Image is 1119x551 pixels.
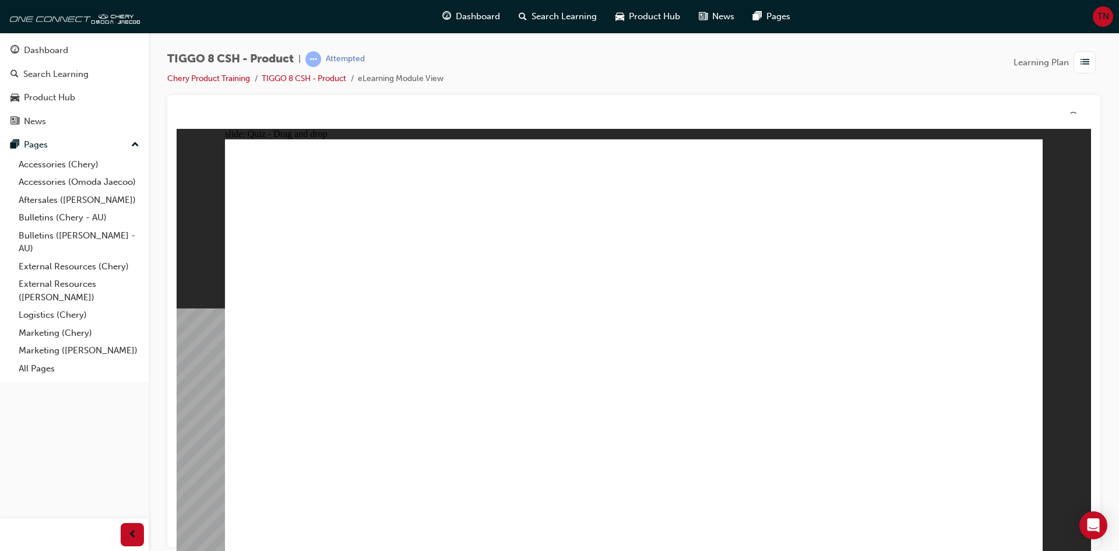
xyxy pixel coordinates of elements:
span: search-icon [10,69,19,80]
a: Product Hub [5,87,144,108]
span: Learning Plan [1014,56,1069,69]
span: car-icon [10,93,19,103]
a: Search Learning [5,64,144,85]
span: pages-icon [753,9,762,24]
span: TN [1097,10,1109,23]
div: Product Hub [24,91,75,104]
a: Bulletins ([PERSON_NAME] - AU) [14,227,144,258]
span: search-icon [519,9,527,24]
button: TN [1093,6,1113,27]
div: Attempted [326,54,365,65]
a: External Resources (Chery) [14,258,144,276]
span: news-icon [10,117,19,127]
span: Dashboard [456,10,500,23]
span: guage-icon [442,9,451,24]
span: news-icon [699,9,708,24]
div: Dashboard [24,44,68,57]
span: Pages [766,10,790,23]
a: news-iconNews [689,5,744,29]
a: Marketing (Chery) [14,324,144,342]
button: Learning Plan [1014,51,1100,73]
span: | [298,52,301,66]
span: pages-icon [10,140,19,150]
span: guage-icon [10,45,19,56]
a: car-iconProduct Hub [606,5,689,29]
li: eLearning Module View [358,72,444,86]
a: Accessories (Omoda Jaecoo) [14,173,144,191]
a: Aftersales ([PERSON_NAME]) [14,191,144,209]
a: All Pages [14,360,144,378]
span: Product Hub [629,10,680,23]
span: News [712,10,734,23]
a: TIGGO 8 CSH - Product [262,73,346,83]
span: up-icon [131,138,139,153]
button: Pages [5,134,144,156]
a: guage-iconDashboard [433,5,509,29]
span: car-icon [615,9,624,24]
div: Open Intercom Messenger [1079,511,1107,539]
div: Pages [24,138,48,152]
span: list-icon [1081,55,1089,70]
button: DashboardSearch LearningProduct HubNews [5,37,144,134]
a: Accessories (Chery) [14,156,144,174]
span: prev-icon [128,528,137,542]
span: learningRecordVerb_ATTEMPT-icon [305,51,321,67]
a: External Resources ([PERSON_NAME]) [14,275,144,306]
a: News [5,111,144,132]
img: oneconnect [6,5,140,28]
a: search-iconSearch Learning [509,5,606,29]
span: Search Learning [532,10,597,23]
div: News [24,115,46,128]
div: Search Learning [23,68,89,81]
a: Dashboard [5,40,144,61]
span: TIGGO 8 CSH - Product [167,52,294,66]
a: Chery Product Training [167,73,250,83]
a: Marketing ([PERSON_NAME]) [14,342,144,360]
a: pages-iconPages [744,5,800,29]
a: Bulletins (Chery - AU) [14,209,144,227]
a: Logistics (Chery) [14,306,144,324]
